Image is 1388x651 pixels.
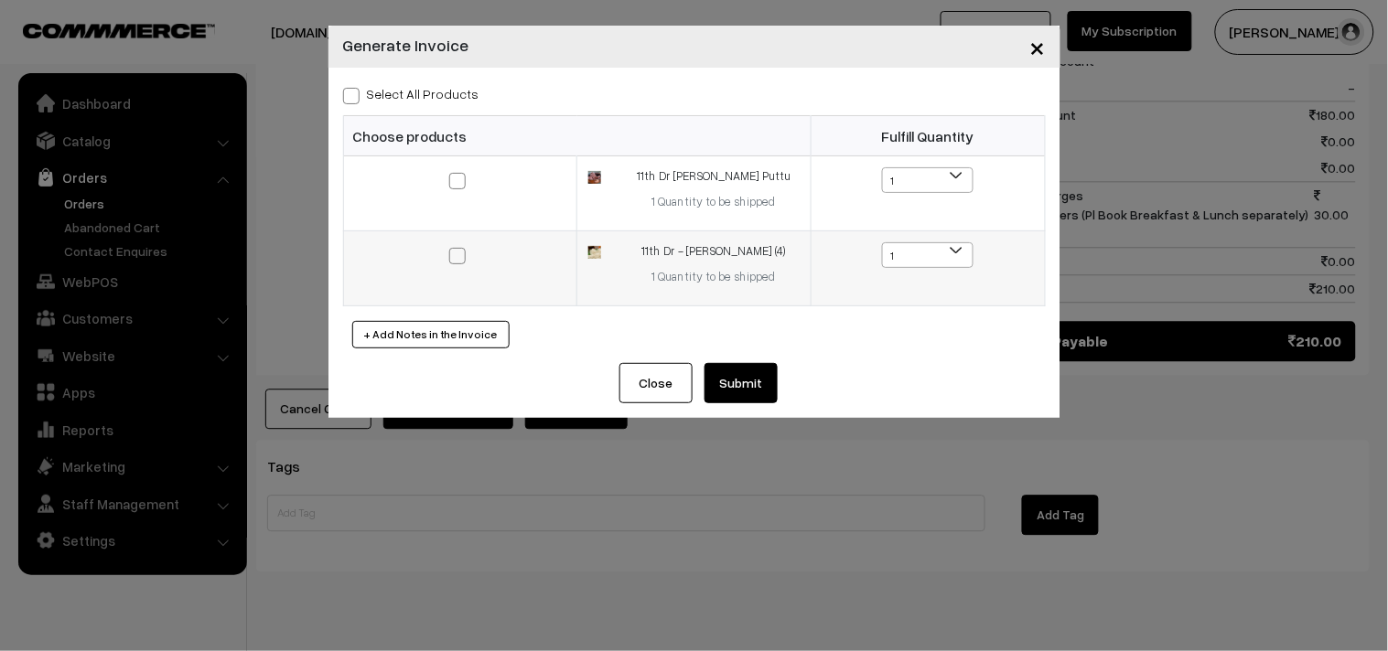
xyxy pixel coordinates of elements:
h4: Generate Invoice [343,33,469,58]
button: Submit [705,363,778,403]
th: Fulfill Quantity [811,116,1045,156]
img: 17512674093470idiyappam.jpg [588,246,600,258]
div: 11th Dr [PERSON_NAME] Puttu [629,167,800,186]
span: 1 [882,242,974,268]
div: 1 Quantity to be shipped [629,268,800,286]
div: 1 Quantity to be shipped [629,193,800,211]
button: Close [619,363,693,403]
span: 1 [883,243,973,269]
button: Close [1016,18,1060,75]
img: 17504031523536Red-Rice-Puttu.jpg [588,171,600,183]
th: Choose products [343,116,811,156]
span: 1 [882,167,974,193]
div: 11th Dr - [PERSON_NAME] (4) [629,242,800,261]
span: 1 [883,168,973,194]
label: Select all Products [343,84,479,103]
span: × [1030,29,1046,63]
button: + Add Notes in the Invoice [352,321,510,348]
